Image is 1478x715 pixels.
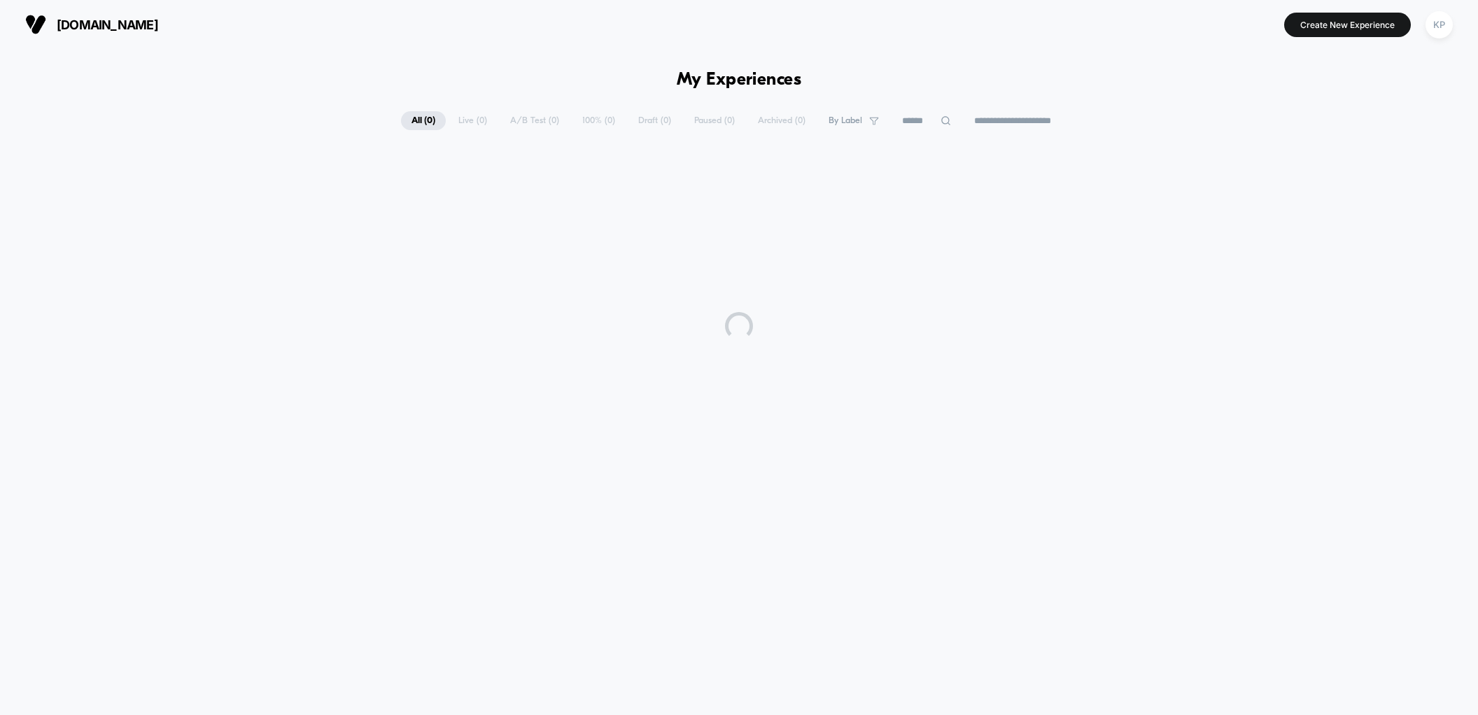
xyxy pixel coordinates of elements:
span: [DOMAIN_NAME] [57,17,158,32]
span: All ( 0 ) [401,111,446,130]
button: KP [1421,10,1457,39]
button: Create New Experience [1284,13,1411,37]
img: Visually logo [25,14,46,35]
div: KP [1426,11,1453,38]
button: [DOMAIN_NAME] [21,13,162,36]
span: By Label [829,115,862,126]
h1: My Experiences [677,70,802,90]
